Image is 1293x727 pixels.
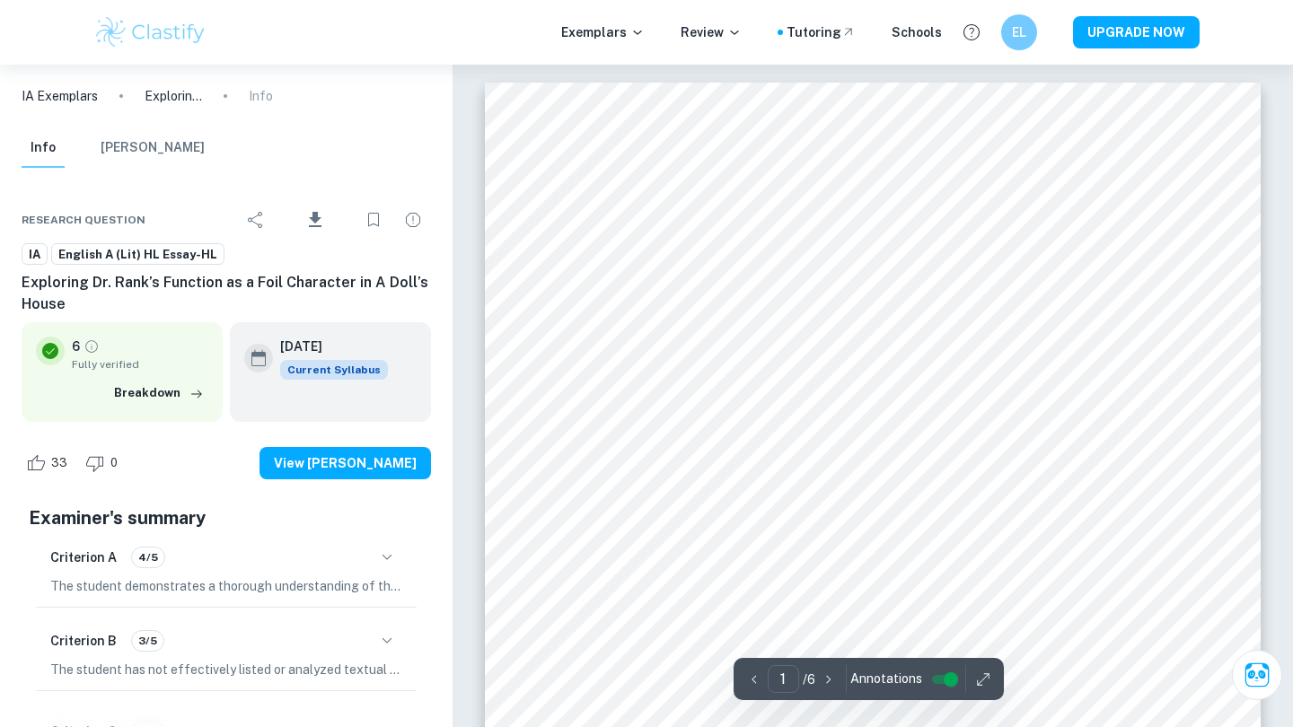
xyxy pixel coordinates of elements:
[787,22,856,42] a: Tutoring
[803,670,815,689] p: / 6
[22,272,431,315] h6: Exploring Dr. Rank’s Function as a Foil Character in A Doll’s House
[956,17,987,48] button: Help and Feedback
[110,380,208,407] button: Breakdown
[277,197,352,243] div: Download
[22,449,77,477] div: Like
[51,243,224,266] a: English A (Lit) HL Essay-HL
[72,356,208,372] span: Fully verified
[132,633,163,649] span: 3/5
[280,360,388,380] span: Current Syllabus
[41,454,77,472] span: 33
[101,128,205,168] button: [PERSON_NAME]
[50,631,117,651] h6: Criterion B
[259,447,431,479] button: View [PERSON_NAME]
[249,86,273,106] p: Info
[22,212,145,228] span: Research question
[356,202,391,238] div: Bookmark
[280,360,388,380] div: This exemplar is based on the current syllabus. Feel free to refer to it for inspiration/ideas wh...
[101,454,128,472] span: 0
[84,338,100,355] a: Grade fully verified
[145,86,202,106] p: Exploring Dr. Rank’s Function as a Foil Character in A Doll’s House
[81,449,128,477] div: Dislike
[132,549,164,565] span: 4/5
[22,86,98,106] a: IA Exemplars
[22,246,47,264] span: IA
[280,337,374,356] h6: [DATE]
[50,547,117,567] h6: Criterion A
[72,337,80,356] p: 6
[22,128,65,168] button: Info
[395,202,431,238] div: Report issue
[561,22,645,42] p: Exemplars
[50,576,402,596] p: The student demonstrates a thorough understanding of the literal meaning of the text, effectively...
[22,243,48,266] a: IA
[681,22,742,42] p: Review
[1009,22,1030,42] h6: EL
[29,504,424,531] h5: Examiner's summary
[1232,650,1282,700] button: Ask Clai
[50,660,402,679] p: The student has not effectively listed or analyzed textual features and authorial choices from th...
[93,14,207,50] img: Clastify logo
[1073,16,1200,48] button: UPGRADE NOW
[1001,14,1037,50] button: EL
[850,670,922,688] span: Annotations
[892,22,942,42] a: Schools
[52,246,224,264] span: English A (Lit) HL Essay-HL
[238,202,274,238] div: Share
